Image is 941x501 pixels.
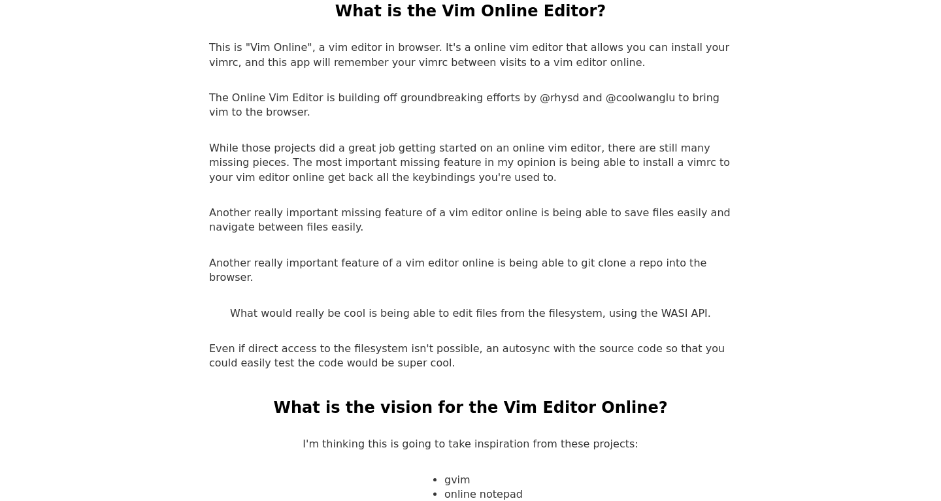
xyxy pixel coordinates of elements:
p: I'm thinking this is going to take inspiration from these projects: [303,437,638,451]
p: While those projects did a great job getting started on an online vim editor, there are still man... [209,141,732,185]
p: What would really be cool is being able to edit files from the filesystem, using the WASI API. [230,306,711,321]
p: Another really important feature of a vim editor online is being able to git clone a repo into th... [209,256,732,285]
li: gvim [444,473,523,487]
p: Even if direct access to the filesystem isn't possible, an autosync with the source code so that ... [209,342,732,371]
p: This is "Vim Online", a vim editor in browser. It's a online vim editor that allows you can insta... [209,40,732,70]
h2: What is the vision for the Vim Editor Online? [273,397,667,419]
p: Another really important missing feature of a vim editor online is being able to save files easil... [209,206,732,235]
h2: What is the Vim Online Editor? [335,1,606,23]
p: The Online Vim Editor is building off groundbreaking efforts by @rhysd and @coolwanglu to bring v... [209,91,732,120]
